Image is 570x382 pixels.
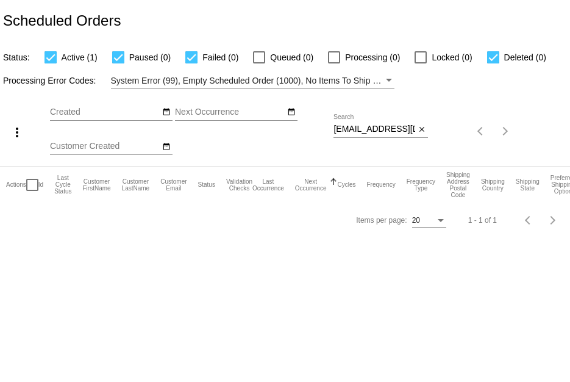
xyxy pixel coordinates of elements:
[469,119,493,143] button: Previous page
[111,73,394,88] mat-select: Filter by Processing Error Codes
[6,167,26,203] mat-header-cell: Actions
[366,181,395,189] button: Change sorting for Frequency
[3,12,121,29] h2: Scheduled Orders
[415,123,428,136] button: Clear
[333,124,415,134] input: Search
[541,208,565,232] button: Next page
[345,50,400,65] span: Processing (0)
[446,171,470,198] button: Change sorting for ShippingPostcode
[412,216,420,225] span: 20
[270,50,313,65] span: Queued (0)
[418,125,426,135] mat-icon: close
[3,76,96,85] span: Processing Error Codes:
[493,119,518,143] button: Next page
[412,217,446,225] mat-select: Items per page:
[38,181,43,189] button: Change sorting for Id
[129,50,171,65] span: Paused (0)
[198,181,215,189] button: Change sorting for Status
[62,50,98,65] span: Active (1)
[468,216,497,225] div: 1 - 1 of 1
[50,107,160,117] input: Created
[82,178,110,192] button: Change sorting for CustomerFirstName
[54,175,71,195] button: Change sorting for LastProcessingCycleId
[287,107,296,117] mat-icon: date_range
[3,52,30,62] span: Status:
[160,178,187,192] button: Change sorting for CustomerEmail
[481,178,505,192] button: Change sorting for ShippingCountry
[295,178,327,192] button: Change sorting for NextOccurrenceUtc
[175,107,285,117] input: Next Occurrence
[122,178,150,192] button: Change sorting for CustomerLastName
[162,142,171,152] mat-icon: date_range
[252,178,284,192] button: Change sorting for LastOccurrenceUtc
[162,107,171,117] mat-icon: date_range
[516,178,540,192] button: Change sorting for ShippingState
[50,142,160,151] input: Customer Created
[202,50,238,65] span: Failed (0)
[407,178,435,192] button: Change sorting for FrequencyType
[516,208,541,232] button: Previous page
[504,50,546,65] span: Deleted (0)
[432,50,472,65] span: Locked (0)
[10,125,24,140] mat-icon: more_vert
[356,216,407,225] div: Items per page:
[226,167,252,203] mat-header-cell: Validation Checks
[337,181,355,189] button: Change sorting for Cycles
